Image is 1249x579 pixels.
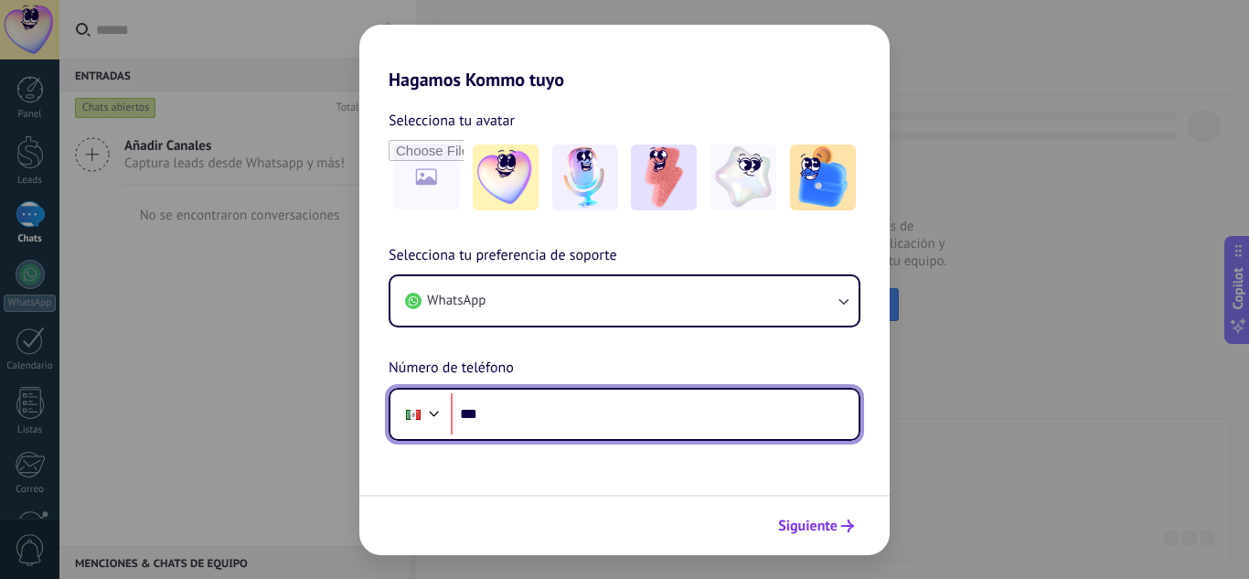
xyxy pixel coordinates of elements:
img: -2.jpeg [552,145,618,210]
span: Selecciona tu avatar [389,109,515,133]
button: WhatsApp [390,276,859,326]
div: Mexico: + 52 [396,395,431,434]
img: -5.jpeg [790,145,856,210]
img: -3.jpeg [631,145,697,210]
span: Siguiente [778,520,838,532]
h2: Hagamos Kommo tuyo [359,25,890,91]
span: Número de teléfono [389,357,514,381]
img: -1.jpeg [473,145,539,210]
button: Siguiente [770,510,862,541]
span: Selecciona tu preferencia de soporte [389,244,617,268]
span: WhatsApp [427,292,486,310]
img: -4.jpeg [710,145,776,210]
